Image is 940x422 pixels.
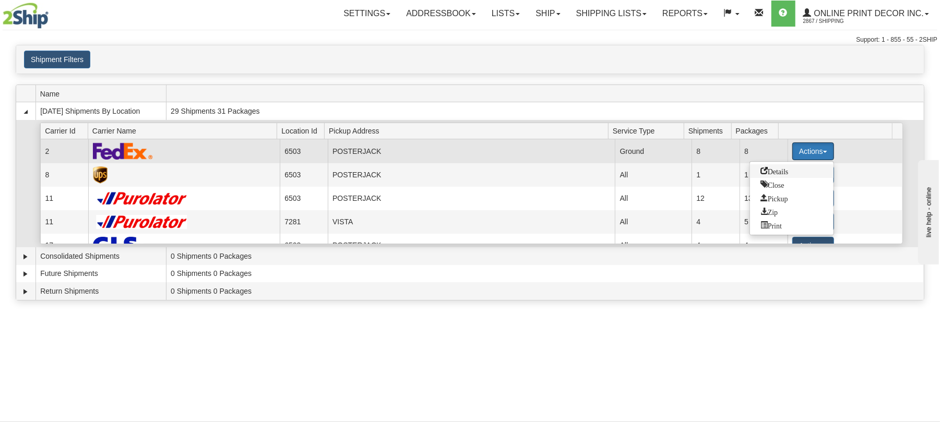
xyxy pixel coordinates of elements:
td: 17 [40,234,88,257]
td: 6503 [280,139,328,163]
td: 4 [740,234,788,257]
span: Online Print Decor Inc. [812,9,924,18]
td: 4 [692,210,740,234]
span: Carrier Id [45,123,88,139]
img: logo2867.jpg [3,3,49,29]
td: 7281 [280,210,328,234]
a: Settings [336,1,398,27]
td: All [615,187,692,210]
span: Packages [736,123,779,139]
td: 2 [40,139,88,163]
td: POSTERJACK [328,187,615,210]
span: 2867 / Shipping [803,16,882,27]
td: 6503 [280,234,328,257]
td: POSTERJACK [328,163,615,187]
td: All [615,234,692,257]
td: [DATE] Shipments By Location [35,102,166,120]
a: Expand [20,286,31,297]
td: POSTERJACK [328,234,615,257]
td: 6503 [280,187,328,210]
td: Consolidated Shipments [35,247,166,265]
td: All [615,210,692,234]
a: Go to Details view [750,164,834,178]
td: All [615,163,692,187]
span: Service Type [613,123,684,139]
a: Print or Download All Shipping Documents in one file [750,219,834,232]
td: 5 [740,210,788,234]
a: Close this group [750,178,834,191]
td: 8 [740,139,788,163]
a: Lists [484,1,528,27]
img: Purolator [93,191,192,206]
td: Future Shipments [35,265,166,283]
td: POSTERJACK [328,139,615,163]
span: Pickup Address [329,123,608,139]
td: 8 [40,163,88,187]
a: Online Print Decor Inc. 2867 / Shipping [795,1,937,27]
a: Addressbook [398,1,484,27]
img: UPS [93,166,108,184]
td: 0 Shipments 0 Packages [166,265,924,283]
td: Return Shipments [35,282,166,300]
td: 12 [692,187,740,210]
td: 6503 [280,163,328,187]
td: 8 [692,139,740,163]
td: 0 Shipments 0 Packages [166,282,924,300]
span: Shipments [688,123,731,139]
td: 4 [692,234,740,257]
span: Name [40,86,166,102]
img: GLS Canada [93,237,144,254]
td: VISTA [328,210,615,234]
a: Zip and Download All Shipping Documents [750,205,834,219]
td: 1 [692,163,740,187]
td: 11 [40,187,88,210]
button: Shipment Filters [24,51,90,68]
a: Request a carrier pickup [750,191,834,205]
td: 0 Shipments 0 Packages [166,247,924,265]
td: 11 [40,210,88,234]
td: 13 [740,187,788,210]
span: Close [760,180,784,188]
a: Expand [20,251,31,262]
td: 29 Shipments 31 Packages [166,102,924,120]
td: 1 [740,163,788,187]
div: Support: 1 - 855 - 55 - 2SHIP [3,35,937,44]
span: Details [760,167,789,174]
a: Reports [655,1,716,27]
button: Actions [792,237,834,255]
img: FedEx Express® [93,142,153,160]
button: Actions [792,142,834,160]
a: Expand [20,269,31,279]
td: Ground [615,139,692,163]
img: Purolator [93,215,192,229]
div: live help - online [8,9,97,17]
span: Carrier Name [92,123,277,139]
span: Pickup [760,194,788,201]
span: Print [760,221,782,228]
span: Location Id [281,123,324,139]
a: Ship [528,1,568,27]
a: Shipping lists [568,1,655,27]
iframe: chat widget [916,158,939,264]
span: Zip [760,208,778,215]
a: Collapse [20,106,31,117]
